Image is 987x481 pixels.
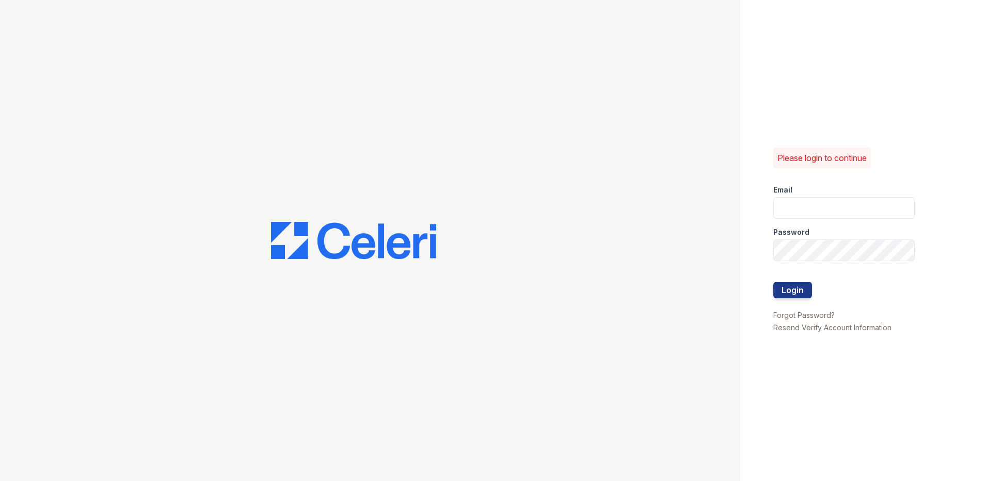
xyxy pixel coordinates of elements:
p: Please login to continue [777,152,867,164]
a: Forgot Password? [773,311,835,319]
label: Email [773,185,792,195]
a: Resend Verify Account Information [773,323,892,332]
label: Password [773,227,809,237]
button: Login [773,282,812,298]
img: CE_Logo_Blue-a8612792a0a2168367f1c8372b55b34899dd931a85d93a1a3d3e32e68fde9ad4.png [271,222,436,259]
